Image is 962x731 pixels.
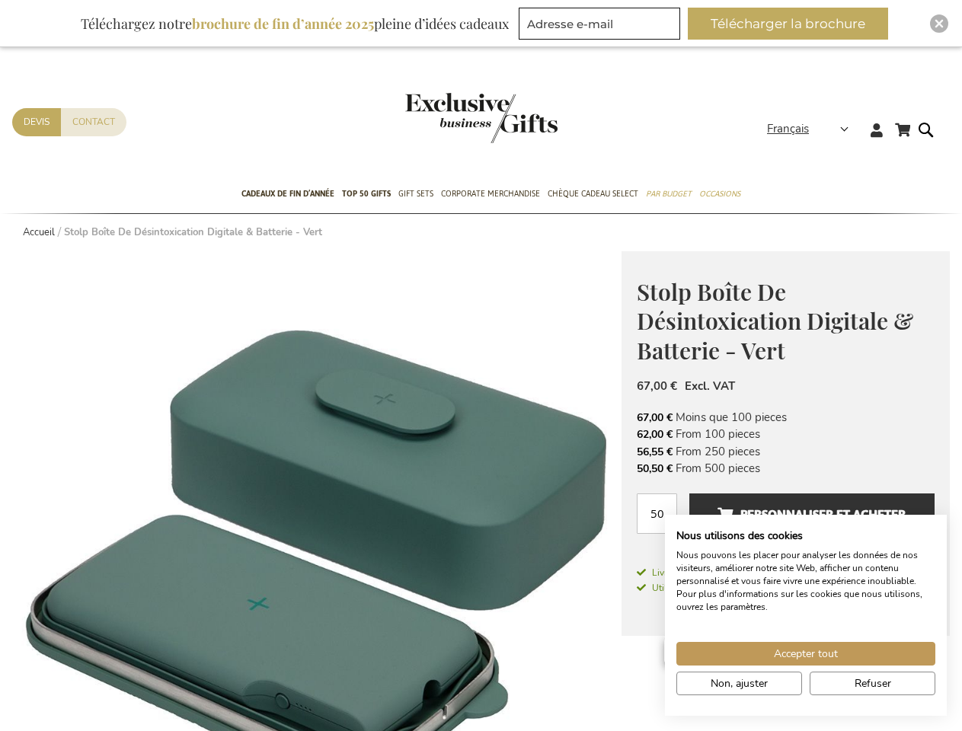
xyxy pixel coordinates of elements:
[548,186,638,202] span: Chèque Cadeau Select
[676,549,935,613] p: Nous pouvons les placer pour analyser les données de nos visiteurs, améliorer notre site Web, aff...
[637,378,677,394] span: 67,00 €
[676,672,802,695] button: Ajustez les préférences de cookie
[637,445,673,459] span: 56,55 €
[519,8,685,44] form: marketing offers and promotions
[74,8,516,40] div: Téléchargez notre pleine d’idées cadeaux
[646,186,692,202] span: Par budget
[637,493,677,534] input: Qté
[342,186,391,202] span: TOP 50 Gifts
[637,579,820,595] a: Utilisez notre service d'expédition directe
[12,108,61,136] a: Devis
[405,93,481,143] a: store logo
[23,225,55,239] a: Accueil
[405,93,558,143] img: Exclusive Business gifts logo
[61,108,126,136] a: Contact
[519,8,680,40] input: Adresse e-mail
[718,503,906,527] span: Personnaliser et acheter
[637,410,673,425] span: 67,00 €
[774,646,838,662] span: Accepter tout
[676,529,935,543] h2: Nous utilisons des cookies
[637,460,935,477] li: From 500 pieces
[767,120,858,138] div: Français
[689,493,935,535] button: Personnaliser et acheter
[64,225,322,239] strong: Stolp Boîte De Désintoxication Digitale & Batterie - Vert
[637,443,935,460] li: From 250 pieces
[685,378,735,394] span: Excl. VAT
[711,675,768,691] span: Non, ajuster
[192,14,374,33] b: brochure de fin d’année 2025
[637,461,673,476] span: 50,50 €
[637,409,935,426] li: Moins que 100 pieces
[637,566,935,579] a: Livré sous 15 à 30 jours ouvrables
[637,427,673,442] span: 62,00 €
[767,120,809,138] span: Français
[935,19,944,28] img: Close
[810,672,935,695] button: Refuser tous les cookies
[637,276,913,365] span: Stolp Boîte De Désintoxication Digitale & Batterie - Vert
[855,675,891,691] span: Refuser
[676,642,935,666] button: Accepter tous les cookies
[441,186,540,202] span: Corporate Merchandise
[637,426,935,442] li: From 100 pieces
[699,186,740,202] span: Occasions
[241,186,334,202] span: Cadeaux de fin d’année
[398,186,433,202] span: Gift Sets
[637,582,820,594] span: Utilisez notre service d'expédition directe
[688,8,888,40] button: Télécharger la brochure
[930,14,948,33] div: Close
